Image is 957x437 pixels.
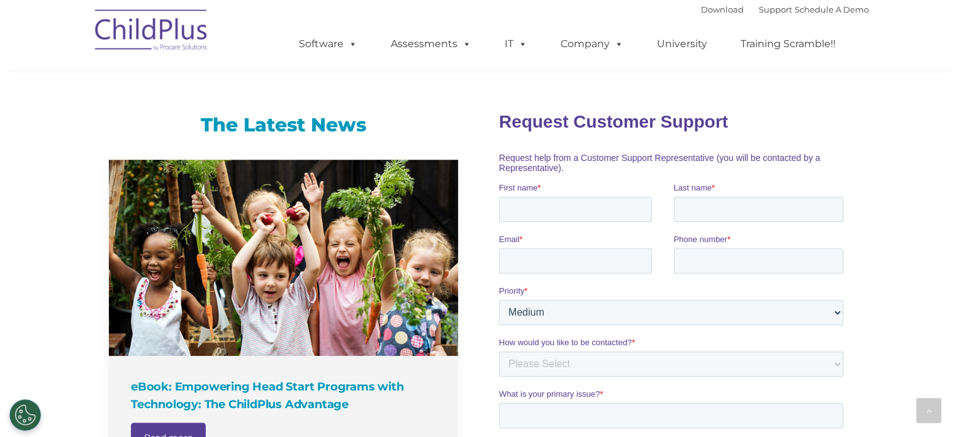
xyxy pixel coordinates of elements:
a: Schedule A Demo [795,4,869,14]
h3: The Latest News [109,113,458,138]
a: Assessments [378,31,484,57]
iframe: Chat Widget [752,301,957,437]
a: Support [759,4,792,14]
a: Company [548,31,636,57]
h4: eBook: Empowering Head Start Programs with Technology: The ChildPlus Advantage [131,378,439,413]
a: Training Scramble!! [728,31,848,57]
a: University [644,31,720,57]
font: | [701,4,869,14]
a: Download [701,4,744,14]
a: IT [492,31,540,57]
img: ChildPlus by Procare Solutions [89,1,215,64]
a: Software [286,31,370,57]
